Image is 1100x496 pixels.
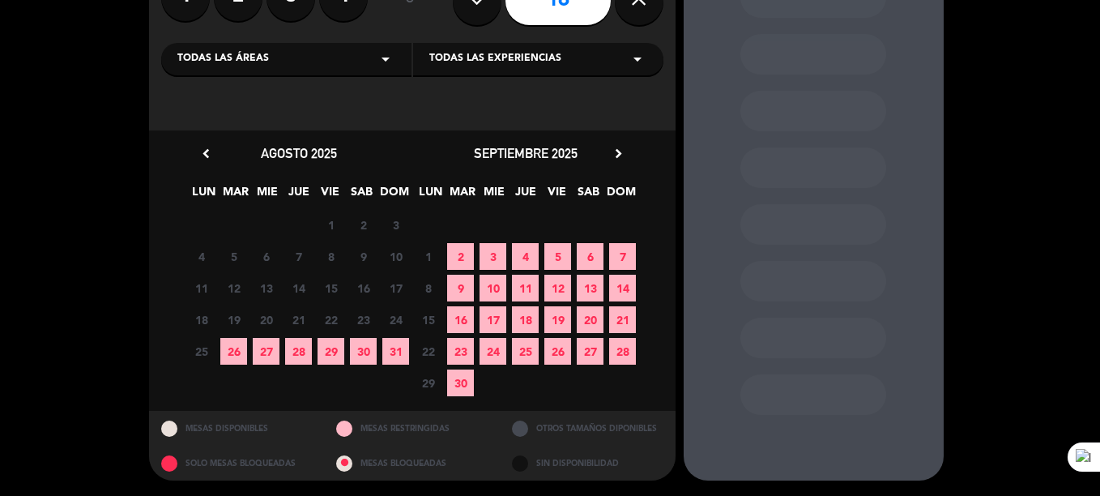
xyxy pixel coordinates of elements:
[577,275,603,301] span: 13
[628,49,647,69] i: arrow_drop_down
[253,243,279,270] span: 6
[609,275,636,301] span: 14
[220,338,247,365] span: 26
[350,212,377,238] span: 2
[577,306,603,333] span: 20
[609,243,636,270] span: 7
[429,51,561,67] span: Todas las experiencias
[348,182,375,209] span: SAB
[480,243,506,270] span: 3
[575,182,602,209] span: SAB
[350,338,377,365] span: 30
[317,182,343,209] span: VIE
[190,182,217,209] span: LUN
[198,145,215,162] i: chevron_left
[350,275,377,301] span: 16
[188,306,215,333] span: 18
[285,275,312,301] span: 14
[512,182,539,209] span: JUE
[449,182,475,209] span: MAR
[512,306,539,333] span: 18
[415,275,441,301] span: 8
[447,338,474,365] span: 23
[480,275,506,301] span: 10
[415,338,441,365] span: 22
[285,306,312,333] span: 21
[376,49,395,69] i: arrow_drop_down
[149,411,325,446] div: MESAS DISPONIBLES
[350,243,377,270] span: 9
[544,182,570,209] span: VIE
[261,145,337,161] span: agosto 2025
[512,338,539,365] span: 25
[285,338,312,365] span: 28
[544,243,571,270] span: 5
[220,306,247,333] span: 19
[253,306,279,333] span: 20
[253,275,279,301] span: 13
[318,212,344,238] span: 1
[380,182,407,209] span: DOM
[415,370,441,396] span: 29
[480,182,507,209] span: MIE
[500,446,676,481] div: SIN DISPONIBILIDAD
[447,243,474,270] span: 2
[415,306,441,333] span: 15
[480,306,506,333] span: 17
[417,182,444,209] span: LUN
[188,275,215,301] span: 11
[544,306,571,333] span: 19
[447,275,474,301] span: 9
[382,338,409,365] span: 31
[253,338,279,365] span: 27
[512,243,539,270] span: 4
[512,275,539,301] span: 11
[350,306,377,333] span: 23
[222,182,249,209] span: MAR
[324,446,500,481] div: MESAS BLOQUEADAS
[610,145,627,162] i: chevron_right
[220,275,247,301] span: 12
[188,243,215,270] span: 4
[447,370,474,396] span: 30
[318,243,344,270] span: 8
[544,275,571,301] span: 12
[318,338,344,365] span: 29
[149,446,325,481] div: SOLO MESAS BLOQUEADAS
[609,338,636,365] span: 28
[188,338,215,365] span: 25
[577,338,603,365] span: 27
[254,182,280,209] span: MIE
[324,411,500,446] div: MESAS RESTRINGIDAS
[609,306,636,333] span: 21
[382,212,409,238] span: 3
[382,306,409,333] span: 24
[382,243,409,270] span: 10
[480,338,506,365] span: 24
[447,306,474,333] span: 16
[500,411,676,446] div: OTROS TAMAÑOS DIPONIBLES
[577,243,603,270] span: 6
[474,145,578,161] span: septiembre 2025
[607,182,633,209] span: DOM
[285,182,312,209] span: JUE
[285,243,312,270] span: 7
[177,51,269,67] span: Todas las áreas
[318,306,344,333] span: 22
[544,338,571,365] span: 26
[220,243,247,270] span: 5
[415,243,441,270] span: 1
[318,275,344,301] span: 15
[382,275,409,301] span: 17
